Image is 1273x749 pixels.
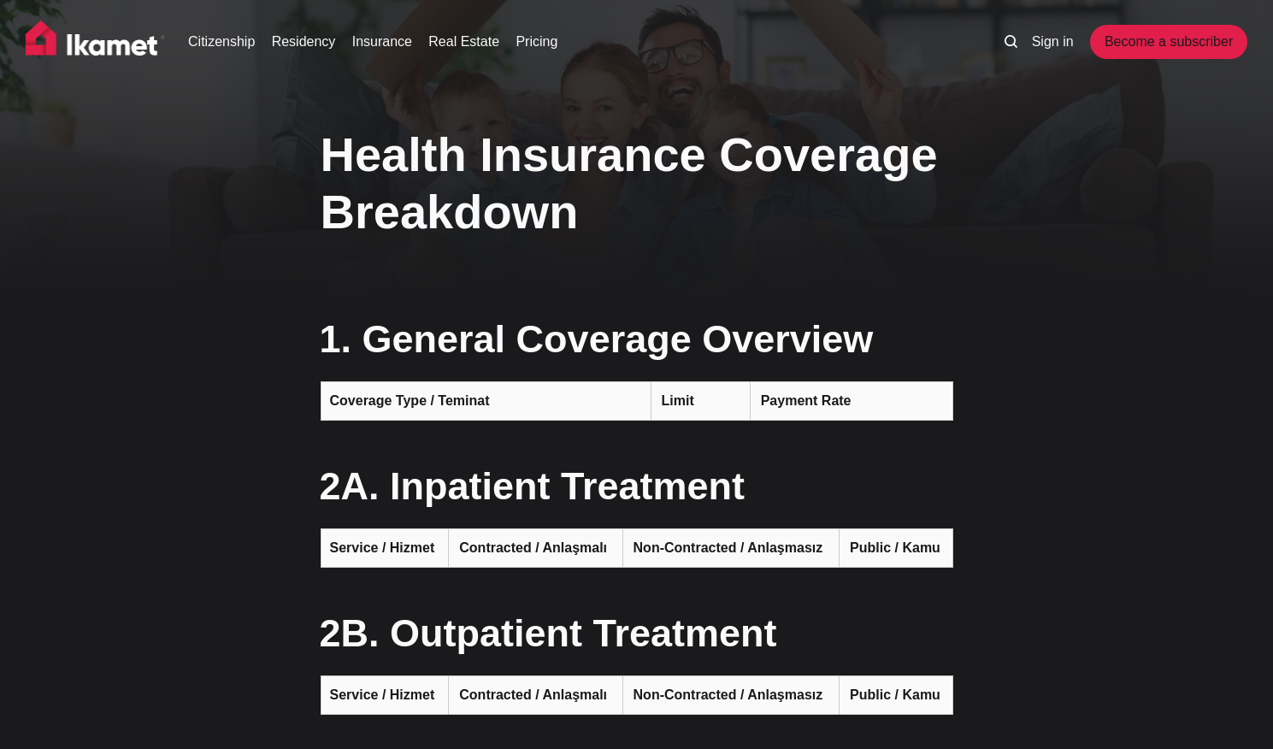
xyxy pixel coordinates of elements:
[622,676,840,715] th: Non-Contracted / Anlaşmasız
[320,459,952,513] h2: 2A. Inpatient Treatment
[1032,32,1074,52] a: Sign in
[321,529,449,568] th: Service / Hizmet
[321,382,651,421] th: Coverage Type / Teminat
[272,32,336,52] a: Residency
[750,382,952,421] th: Payment Rate
[622,529,840,568] th: Non-Contracted / Anlaşmasız
[1090,25,1247,59] a: Become a subscriber
[516,32,557,52] a: Pricing
[321,676,449,715] th: Service / Hizmet
[449,676,622,715] th: Contracted / Anlaşmalı
[449,529,622,568] th: Contracted / Anlaşmalı
[651,382,750,421] th: Limit
[26,21,166,63] img: Ikamet home
[428,32,499,52] a: Real Estate
[320,312,952,366] h2: 1. General Coverage Overview
[840,676,952,715] th: Public / Kamu
[188,32,255,52] a: Citizenship
[321,126,953,240] h1: Health Insurance Coverage Breakdown
[352,32,412,52] a: Insurance
[840,529,952,568] th: Public / Kamu
[320,606,952,660] h2: 2B. Outpatient Treatment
